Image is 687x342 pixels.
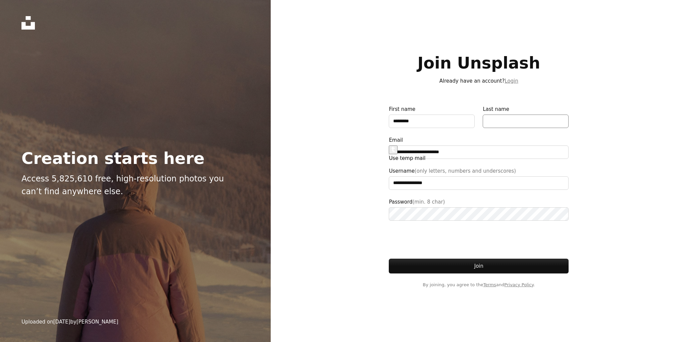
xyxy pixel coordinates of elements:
label: Password [389,198,569,221]
span: (only letters, numbers and underscores) [415,168,516,174]
div: Uploaded on by [PERSON_NAME] [21,318,118,326]
span: (min. 8 char) [412,199,445,205]
input: Username(only letters, numbers and underscores) [389,176,569,190]
h2: Creation starts here [21,149,226,167]
input: Last name [483,115,569,128]
a: Login [505,78,518,84]
h1: Join Unsplash [389,54,569,72]
span: By joining, you agree to the and . [389,282,569,288]
a: Home — Unsplash [21,16,35,30]
p: Already have an account? [389,77,569,85]
label: First name [389,105,475,128]
input: First name [389,115,475,128]
p: Access 5,825,610 free, high-resolution photos you can’t find anywhere else. [21,172,226,198]
label: Last name [483,105,569,128]
input: Password(min. 8 char) [389,207,569,221]
label: Email [389,136,569,159]
label: Username [389,167,569,190]
button: Join [389,259,569,273]
input: Email [389,145,569,159]
time: February 20, 2025 at 5:40:00 AM GMT+5:30 [53,319,70,325]
a: Privacy Policy [505,282,534,287]
a: Terms [483,282,496,287]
